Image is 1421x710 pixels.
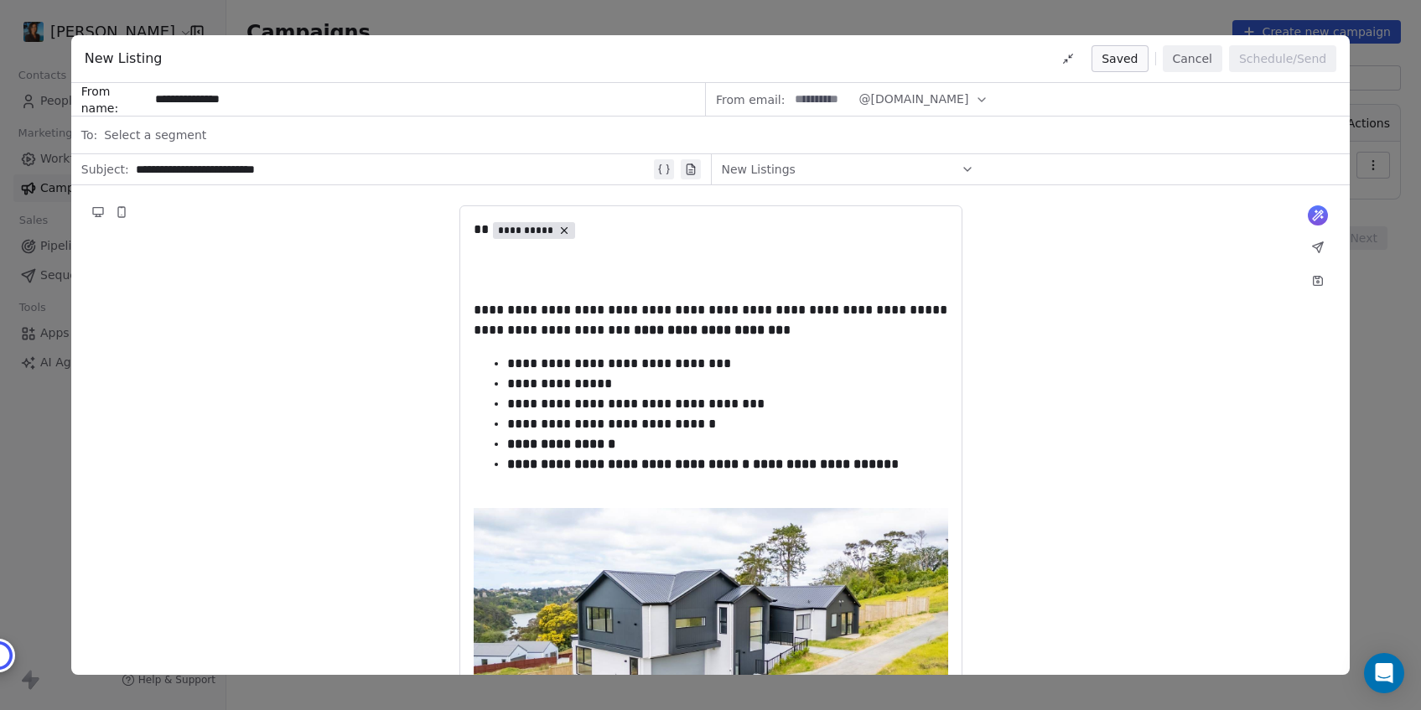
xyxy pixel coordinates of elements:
[716,91,785,108] span: From email:
[85,49,163,69] span: New Listing
[81,161,129,183] span: Subject:
[1092,45,1148,72] button: Saved
[1229,45,1336,72] button: Schedule/Send
[1364,653,1404,693] div: Open Intercom Messenger
[858,91,968,108] span: @[DOMAIN_NAME]
[104,127,206,143] span: Select a segment
[1163,45,1222,72] button: Cancel
[81,127,97,143] span: To:
[81,83,148,117] span: From name:
[722,161,796,178] span: New Listings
